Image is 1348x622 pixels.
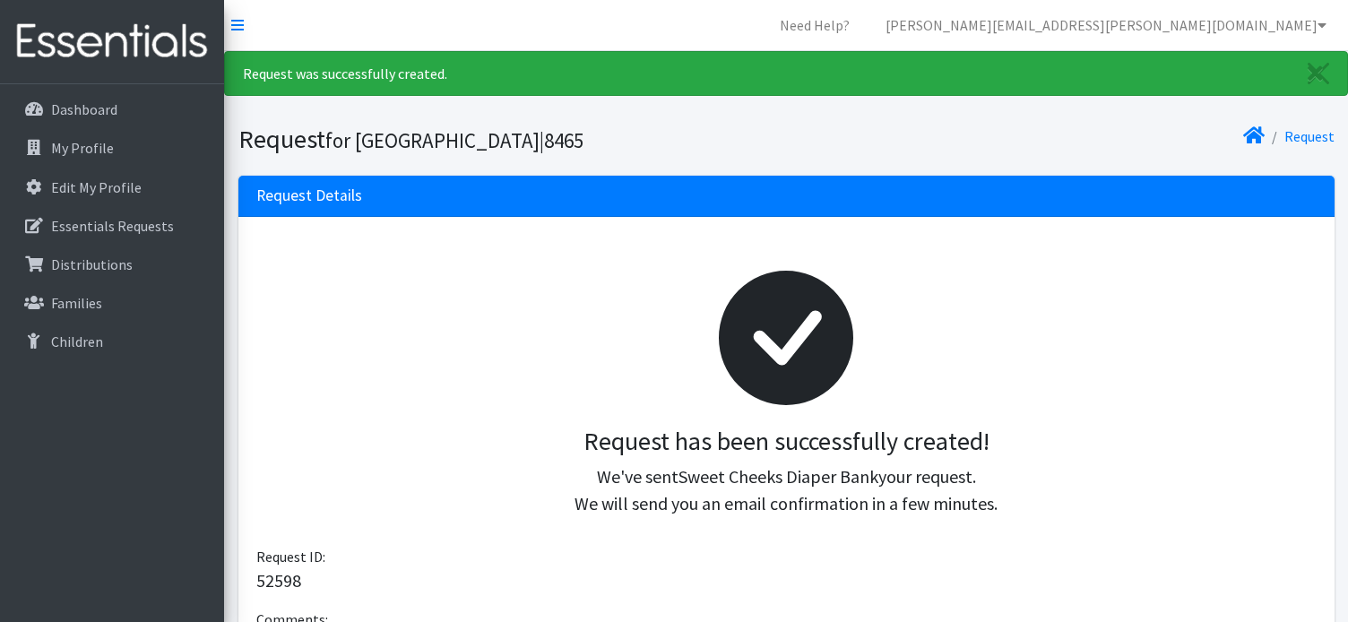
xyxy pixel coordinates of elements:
[238,124,780,155] h1: Request
[765,7,864,43] a: Need Help?
[51,139,114,157] p: My Profile
[256,548,325,566] span: Request ID:
[51,100,117,118] p: Dashboard
[1290,52,1347,95] a: Close
[678,465,878,488] span: Sweet Cheeks Diaper Bank
[7,208,217,244] a: Essentials Requests
[7,130,217,166] a: My Profile
[7,12,217,72] img: HumanEssentials
[7,91,217,127] a: Dashboard
[871,7,1341,43] a: [PERSON_NAME][EMAIL_ADDRESS][PERSON_NAME][DOMAIN_NAME]
[271,463,1302,517] p: We've sent your request. We will send you an email confirmation in a few minutes.
[51,178,142,196] p: Edit My Profile
[1284,127,1335,145] a: Request
[224,51,1348,96] div: Request was successfully created.
[7,246,217,282] a: Distributions
[51,333,103,350] p: Children
[271,427,1302,457] h3: Request has been successfully created!
[7,169,217,205] a: Edit My Profile
[256,567,1317,594] p: 52598
[51,294,102,312] p: Families
[51,255,133,273] p: Distributions
[7,285,217,321] a: Families
[325,127,583,153] small: for [GEOGRAPHIC_DATA]|8465
[51,217,174,235] p: Essentials Requests
[7,324,217,359] a: Children
[256,186,362,205] h3: Request Details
